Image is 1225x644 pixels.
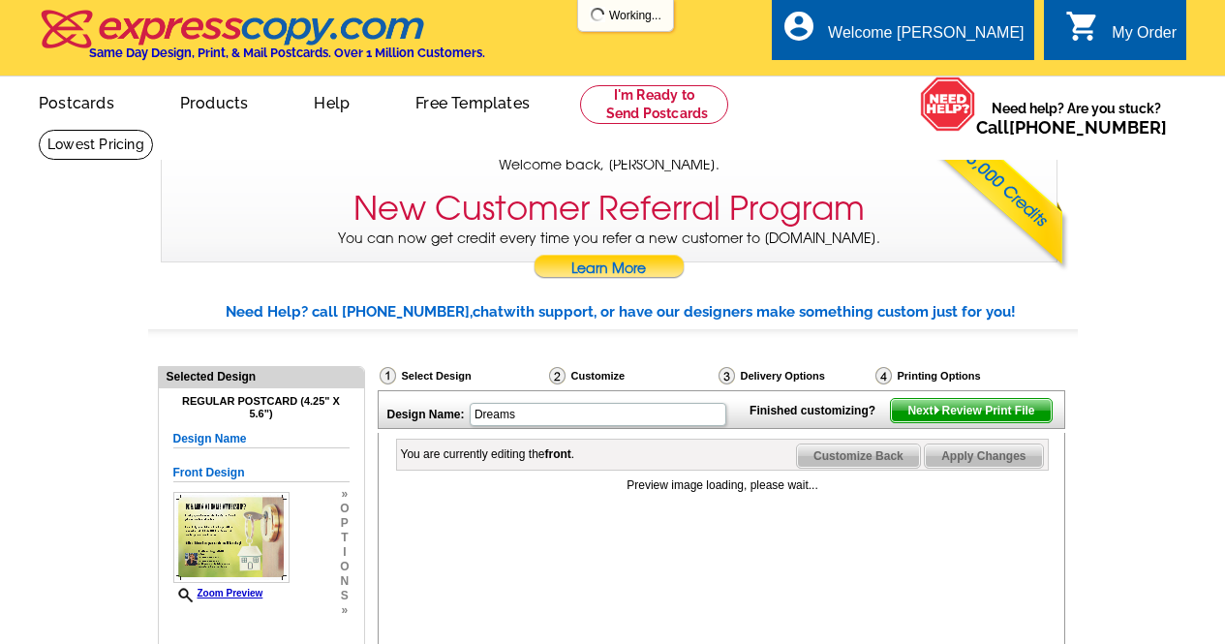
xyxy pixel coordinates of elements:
[173,430,350,448] h5: Design Name
[717,366,873,385] div: Delivery Options
[173,395,350,420] h4: Regular Postcard (4.25" x 5.6")
[340,603,349,618] span: »
[499,155,720,175] span: Welcome back, [PERSON_NAME].
[547,366,717,390] div: Customize
[39,23,485,60] a: Same Day Design, Print, & Mail Postcards. Over 1 Million Customers.
[549,367,566,384] img: Customize
[340,531,349,545] span: t
[162,229,1057,284] p: You can now get credit every time you refer a new customer to [DOMAIN_NAME].
[89,46,485,60] h4: Same Day Design, Print, & Mail Postcards. Over 1 Million Customers.
[933,406,941,414] img: button-next-arrow-white.png
[533,255,686,284] a: Learn More
[797,445,920,468] span: Customize Back
[1009,117,1167,138] a: [PHONE_NUMBER]
[378,366,547,390] div: Select Design
[976,99,1177,138] span: Need help? Are you stuck?
[925,445,1042,468] span: Apply Changes
[387,408,465,421] strong: Design Name:
[380,367,396,384] img: Select Design
[173,588,263,598] a: Zoom Preview
[340,560,349,574] span: o
[590,7,605,22] img: loading...
[828,24,1024,51] div: Welcome [PERSON_NAME]
[283,78,381,124] a: Help
[781,9,816,44] i: account_circle
[875,367,892,384] img: Printing Options & Summary
[1065,21,1177,46] a: shopping_cart My Order
[891,399,1051,422] span: Next Review Print File
[976,117,1167,138] span: Call
[719,367,735,384] img: Delivery Options
[149,78,280,124] a: Products
[873,366,1046,385] div: Printing Options
[226,301,1078,323] div: Need Help? call [PHONE_NUMBER], with support, or have our designers make something custom just fo...
[473,303,504,321] span: chat
[340,589,349,603] span: s
[401,445,575,463] div: You are currently editing the .
[353,189,865,229] h3: New Customer Referral Program
[384,78,561,124] a: Free Templates
[545,447,571,461] b: front
[397,476,1049,494] div: Preview image loading, please wait...
[159,367,364,385] div: Selected Design
[173,492,290,583] img: frontsmallthumbnail.jpg
[340,502,349,516] span: o
[340,545,349,560] span: i
[8,78,145,124] a: Postcards
[750,404,887,417] strong: Finished customizing?
[1065,9,1100,44] i: shopping_cart
[920,77,976,132] img: help
[1112,24,1177,51] div: My Order
[340,516,349,531] span: p
[340,487,349,502] span: »
[340,574,349,589] span: n
[173,464,350,482] h5: Front Design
